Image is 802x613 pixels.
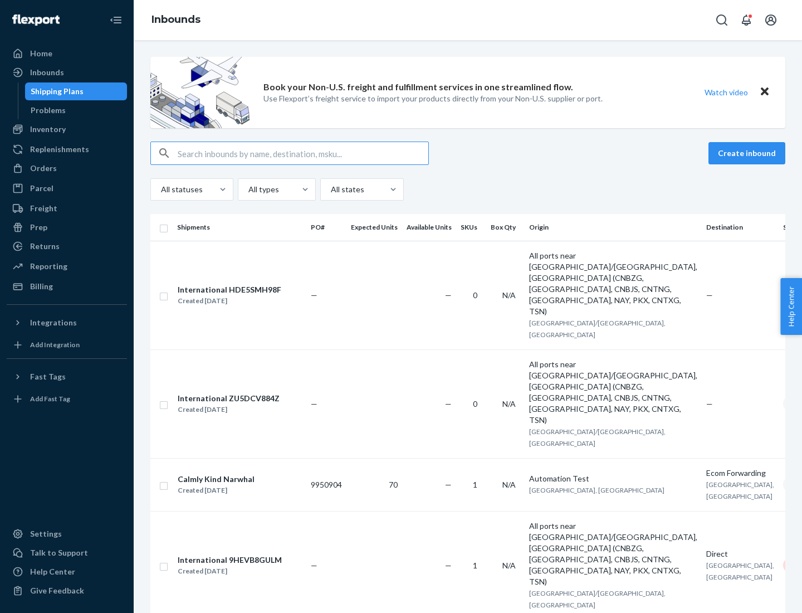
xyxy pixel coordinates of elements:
[7,218,127,236] a: Prep
[30,203,57,214] div: Freight
[502,561,516,570] span: N/A
[12,14,60,26] img: Flexport logo
[30,585,84,596] div: Give Feedback
[311,290,317,300] span: —
[173,214,306,241] th: Shipments
[105,9,127,31] button: Close Navigation
[445,480,452,489] span: —
[502,290,516,300] span: N/A
[151,13,200,26] a: Inbounds
[306,214,346,241] th: PO#
[7,237,127,255] a: Returns
[30,144,89,155] div: Replenishments
[30,547,88,558] div: Talk to Support
[7,314,127,332] button: Integrations
[178,142,428,164] input: Search inbounds by name, destination, msku...
[706,561,774,581] span: [GEOGRAPHIC_DATA], [GEOGRAPHIC_DATA]
[178,284,281,295] div: International HDE5SMH98F
[25,101,128,119] a: Problems
[178,554,282,566] div: International 9HEVB8GULM
[30,566,75,577] div: Help Center
[7,390,127,408] a: Add Fast Tag
[760,9,782,31] button: Open account menu
[30,183,53,194] div: Parcel
[30,241,60,252] div: Returns
[389,480,398,489] span: 70
[529,473,697,484] div: Automation Test
[529,486,664,494] span: [GEOGRAPHIC_DATA], [GEOGRAPHIC_DATA]
[529,427,666,447] span: [GEOGRAPHIC_DATA]/[GEOGRAPHIC_DATA], [GEOGRAPHIC_DATA]
[7,582,127,600] button: Give Feedback
[30,281,53,292] div: Billing
[780,278,802,335] button: Help Center
[30,394,70,403] div: Add Fast Tag
[473,399,477,408] span: 0
[7,563,127,581] a: Help Center
[30,48,52,59] div: Home
[30,163,57,174] div: Orders
[178,393,280,404] div: International ZU5DCV884Z
[25,82,128,100] a: Shipping Plans
[178,566,282,577] div: Created [DATE]
[7,257,127,275] a: Reporting
[178,474,255,485] div: Calmly Kind Narwhal
[473,290,477,300] span: 0
[306,458,346,511] td: 9950904
[529,520,697,587] div: All ports near [GEOGRAPHIC_DATA]/[GEOGRAPHIC_DATA], [GEOGRAPHIC_DATA] (CNBZG, [GEOGRAPHIC_DATA], ...
[706,290,713,300] span: —
[445,399,452,408] span: —
[160,184,161,195] input: All statuses
[711,9,733,31] button: Open Search Box
[529,319,666,339] span: [GEOGRAPHIC_DATA]/[GEOGRAPHIC_DATA], [GEOGRAPHIC_DATA]
[445,290,452,300] span: —
[7,120,127,138] a: Inventory
[529,589,666,609] span: [GEOGRAPHIC_DATA]/[GEOGRAPHIC_DATA], [GEOGRAPHIC_DATA]
[143,4,209,36] ol: breadcrumbs
[456,214,486,241] th: SKUs
[311,399,317,408] span: —
[346,214,402,241] th: Expected Units
[263,93,603,104] p: Use Flexport’s freight service to import your products directly from your Non-U.S. supplier or port.
[706,480,774,500] span: [GEOGRAPHIC_DATA], [GEOGRAPHIC_DATA]
[525,214,702,241] th: Origin
[445,561,452,570] span: —
[30,371,66,382] div: Fast Tags
[697,84,755,100] button: Watch video
[178,485,255,496] div: Created [DATE]
[706,548,774,560] div: Direct
[7,544,127,562] a: Talk to Support
[30,340,80,349] div: Add Integration
[7,45,127,62] a: Home
[402,214,456,241] th: Available Units
[706,399,713,408] span: —
[30,317,77,328] div: Integrations
[7,140,127,158] a: Replenishments
[735,9,757,31] button: Open notifications
[30,528,62,539] div: Settings
[486,214,525,241] th: Box Qty
[330,184,331,195] input: All states
[529,250,697,317] div: All ports near [GEOGRAPHIC_DATA]/[GEOGRAPHIC_DATA], [GEOGRAPHIC_DATA] (CNBZG, [GEOGRAPHIC_DATA], ...
[7,159,127,177] a: Orders
[7,525,127,543] a: Settings
[708,142,785,164] button: Create inbound
[7,368,127,386] button: Fast Tags
[702,214,779,241] th: Destination
[30,124,66,135] div: Inventory
[7,200,127,217] a: Freight
[473,561,477,570] span: 1
[7,336,127,354] a: Add Integration
[473,480,477,489] span: 1
[706,468,774,479] div: Ecom Forwarding
[502,399,516,408] span: N/A
[178,404,280,415] div: Created [DATE]
[247,184,248,195] input: All types
[529,359,697,426] div: All ports near [GEOGRAPHIC_DATA]/[GEOGRAPHIC_DATA], [GEOGRAPHIC_DATA] (CNBZG, [GEOGRAPHIC_DATA], ...
[30,67,64,78] div: Inbounds
[7,179,127,197] a: Parcel
[30,261,67,272] div: Reporting
[7,64,127,81] a: Inbounds
[7,278,127,295] a: Billing
[757,84,772,100] button: Close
